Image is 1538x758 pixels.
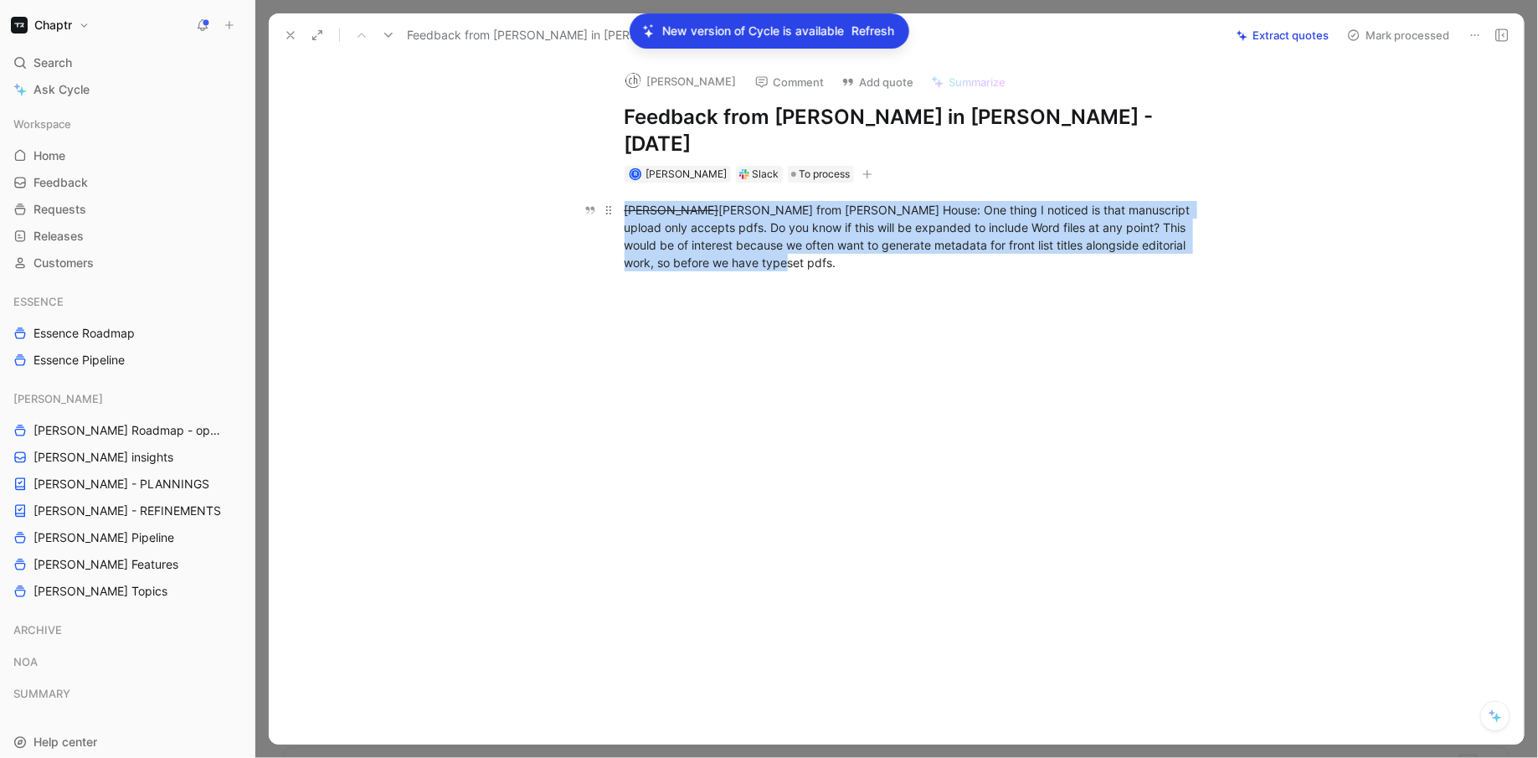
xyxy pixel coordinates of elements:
div: Help center [7,730,248,755]
span: [PERSON_NAME] insights [33,449,173,466]
span: [PERSON_NAME] [646,168,728,180]
a: [PERSON_NAME] - REFINEMENTS [7,498,248,523]
span: ESSENCE [13,293,64,310]
span: Ask Cycle [33,80,90,100]
button: Refresh [851,20,896,42]
img: logo [625,73,642,90]
span: [PERSON_NAME] Roadmap - open items [33,422,227,439]
span: Summarize [949,75,1006,90]
a: [PERSON_NAME] - PLANNINGS [7,472,248,497]
div: Search [7,50,248,75]
div: Workspace [7,111,248,137]
div: SUMMARY [7,681,248,711]
div: SUMMARY [7,681,248,706]
button: logo[PERSON_NAME] [618,69,744,94]
a: Customers [7,250,248,276]
span: NOA [13,653,38,670]
div: NOA [7,649,248,674]
a: [PERSON_NAME] Topics [7,579,248,604]
span: Essence Pipeline [33,352,125,369]
div: ESSENCEEssence RoadmapEssence Pipeline [7,289,248,373]
span: Requests [33,201,86,218]
span: [PERSON_NAME] Topics [33,583,167,600]
span: [PERSON_NAME] - PLANNINGS [33,476,209,492]
span: Customers [33,255,94,271]
p: New version of Cycle is available [663,21,845,41]
div: NOA [7,649,248,679]
div: [PERSON_NAME] from [PERSON_NAME] House: One thing I noticed is that manuscript upload only accept... [625,201,1204,271]
span: [PERSON_NAME] Features [33,556,178,573]
s: [PERSON_NAME] [625,203,719,217]
button: Comment [748,70,832,94]
span: Home [33,147,65,164]
a: Releases [7,224,248,249]
span: Feedback [33,174,88,191]
span: Feedback from [PERSON_NAME] in [PERSON_NAME] - [DATE] [407,25,748,45]
span: [PERSON_NAME] - REFINEMENTS [33,503,221,519]
h1: Chaptr [34,18,72,33]
span: ARCHIVE [13,621,62,638]
div: To process [788,166,854,183]
span: SUMMARY [13,685,70,702]
span: Workspace [13,116,71,132]
span: Search [33,53,72,73]
a: [PERSON_NAME] Roadmap - open items [7,418,248,443]
button: Extract quotes [1229,23,1336,47]
span: To process [800,166,851,183]
a: Home [7,143,248,168]
button: ChaptrChaptr [7,13,94,37]
div: ARCHIVE [7,617,248,647]
div: [PERSON_NAME][PERSON_NAME] Roadmap - open items[PERSON_NAME] insights[PERSON_NAME] - PLANNINGS[PE... [7,386,248,604]
span: Refresh [852,21,895,41]
span: [PERSON_NAME] [13,390,103,407]
a: Ask Cycle [7,77,248,102]
a: Essence Roadmap [7,321,248,346]
span: Help center [33,735,97,749]
a: [PERSON_NAME] Features [7,552,248,577]
span: Releases [33,228,84,245]
a: Requests [7,197,248,222]
a: [PERSON_NAME] Pipeline [7,525,248,550]
div: ARCHIVE [7,617,248,642]
button: Mark processed [1340,23,1457,47]
div: [PERSON_NAME] [7,386,248,411]
div: Slack [753,166,779,183]
img: Chaptr [11,17,28,34]
a: Essence Pipeline [7,348,248,373]
button: Add quote [834,70,922,94]
button: Summarize [923,70,1014,94]
span: [PERSON_NAME] Pipeline [33,529,174,546]
a: [PERSON_NAME] insights [7,445,248,470]
a: Feedback [7,170,248,195]
h1: Feedback from [PERSON_NAME] in [PERSON_NAME] - [DATE] [625,104,1204,157]
div: ESSENCE [7,289,248,314]
span: Essence Roadmap [33,325,135,342]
